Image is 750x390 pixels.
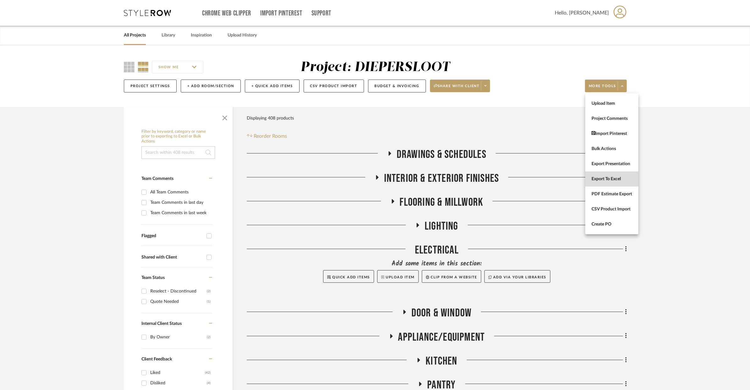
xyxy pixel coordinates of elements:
span: CSV Product Import [592,207,632,212]
span: Export To Excel [592,176,632,182]
span: PDF Estimate Export [592,192,632,197]
span: Create PO [592,222,632,227]
span: Export Presentation [592,161,632,167]
span: Import Pinterest [592,131,632,136]
span: Bulk Actions [592,146,632,152]
span: Upload Item [592,101,632,106]
span: Project Comments [592,116,632,121]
